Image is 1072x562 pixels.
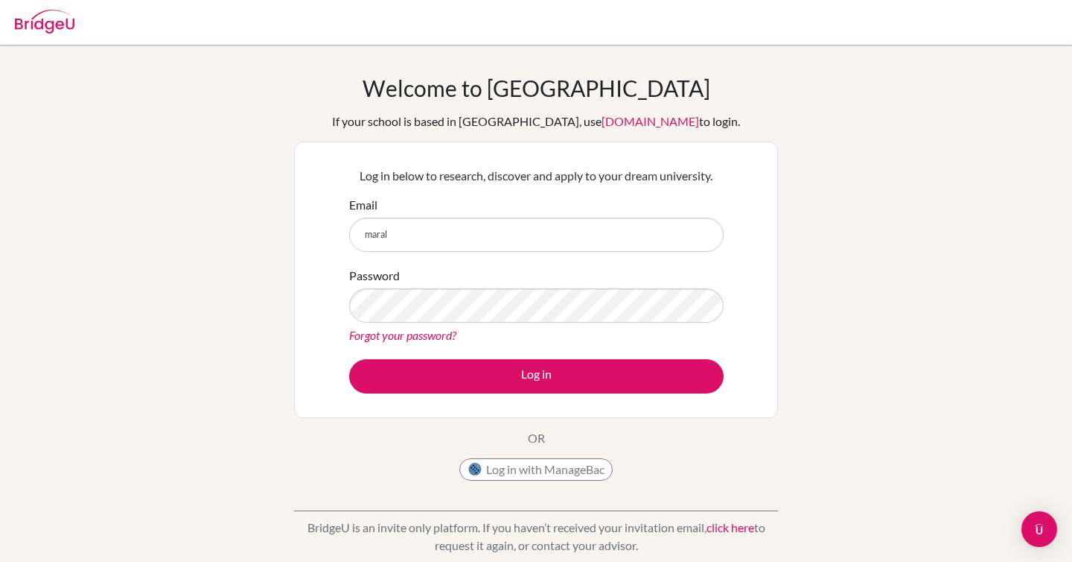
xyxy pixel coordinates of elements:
img: Bridge-U [15,10,74,34]
p: BridgeU is an invite only platform. If you haven’t received your invitation email, to request it ... [294,519,778,555]
p: Log in below to research, discover and apply to your dream university. [349,167,724,185]
label: Email [349,196,377,214]
div: If your school is based in [GEOGRAPHIC_DATA], use to login. [332,113,740,130]
button: Log in [349,359,724,394]
p: OR [528,429,545,447]
a: [DOMAIN_NAME] [602,114,699,128]
div: Open Intercom Messenger [1021,511,1057,547]
h1: Welcome to [GEOGRAPHIC_DATA] [363,75,710,101]
button: Log in with ManageBac [459,458,613,481]
label: Password [349,267,400,285]
a: Forgot your password? [349,328,456,342]
a: click here [706,520,754,534]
